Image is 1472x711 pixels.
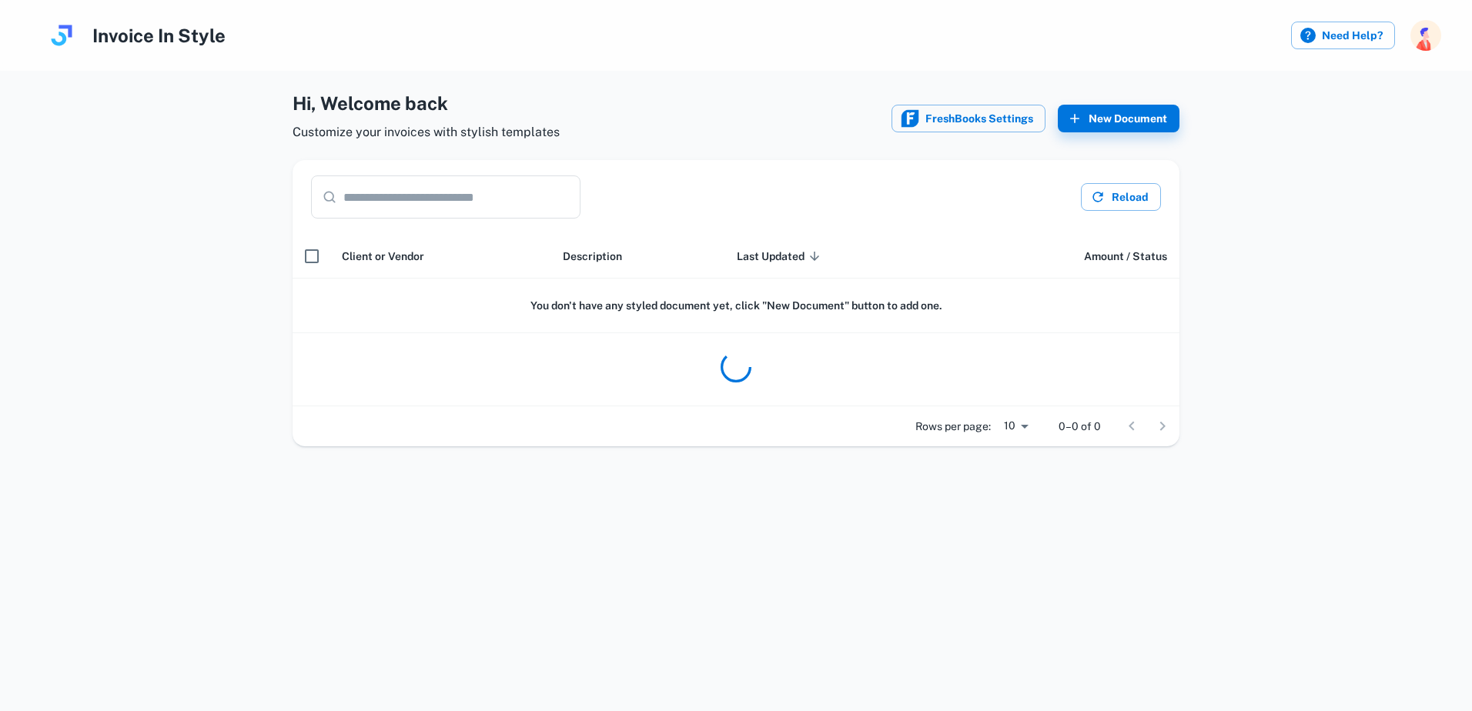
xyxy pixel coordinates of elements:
[1059,418,1101,435] p: 0–0 of 0
[293,234,1179,406] div: scrollable content
[305,297,1167,314] h6: You don't have any styled document yet, click "New Document" button to add one.
[1291,22,1395,49] label: Need Help?
[915,418,991,435] p: Rows per page:
[293,89,560,117] h4: Hi , Welcome back
[342,247,424,265] span: Client or Vendor
[563,247,622,265] span: Description
[1084,247,1167,265] span: Amount / Status
[737,247,825,265] span: Last Updated
[46,20,77,51] img: logo.svg
[892,105,1045,132] button: FreshBooks iconFreshBooks Settings
[92,22,226,49] h4: Invoice In Style
[1410,20,1441,51] img: photoURL
[997,415,1034,437] div: 10
[1058,105,1179,132] button: New Document
[901,109,919,128] img: FreshBooks icon
[293,123,560,142] span: Customize your invoices with stylish templates
[1081,183,1161,211] button: Reload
